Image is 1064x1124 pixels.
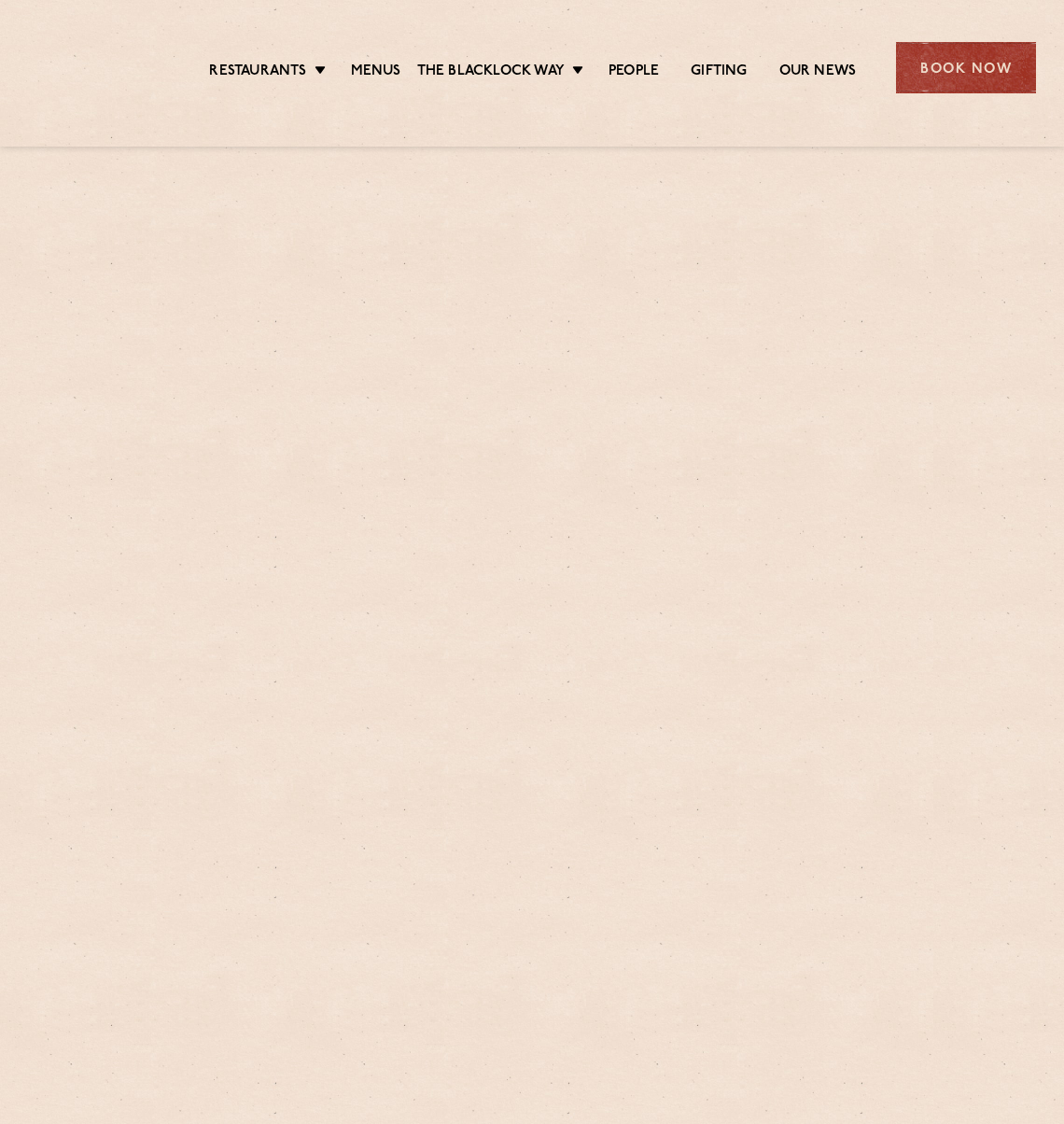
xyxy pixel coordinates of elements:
a: Menus [351,63,401,83]
img: svg%3E [28,18,179,119]
a: People [609,63,659,83]
a: Gifting [691,63,747,83]
a: Restaurants [209,63,306,83]
a: The Blacklock Way [417,63,565,83]
a: Our News [779,63,857,83]
div: Book Now [896,42,1036,93]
